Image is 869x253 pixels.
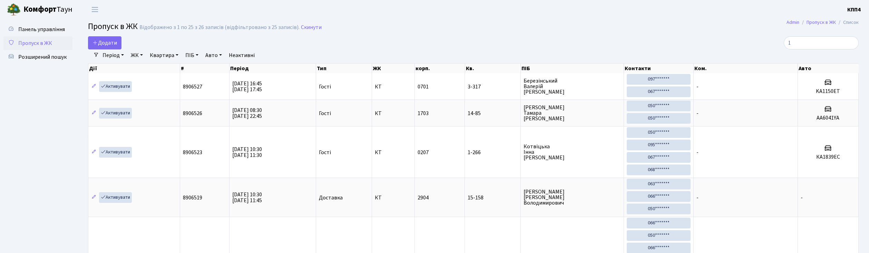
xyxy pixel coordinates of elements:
[624,64,694,73] th: Контакти
[183,110,202,117] span: 8906526
[847,6,861,14] a: КПП4
[3,36,72,50] a: Пропуск в ЖК
[524,144,621,160] span: Котвіцька Інна [PERSON_NAME]
[99,147,132,158] a: Активувати
[524,189,621,206] span: [PERSON_NAME] [PERSON_NAME] Володимирович
[784,36,859,49] input: Пошук...
[183,194,202,202] span: 8906519
[418,194,429,202] span: 2904
[418,149,429,156] span: 0207
[232,146,262,159] span: [DATE] 10:30 [DATE] 11:30
[18,53,67,61] span: Розширений пошук
[468,111,517,116] span: 14-85
[372,64,415,73] th: ЖК
[319,111,331,116] span: Гості
[524,105,621,121] span: [PERSON_NAME] Тамара [PERSON_NAME]
[776,15,869,30] nav: breadcrumb
[524,78,621,95] span: Березінський Валерій [PERSON_NAME]
[375,111,412,116] span: КТ
[180,64,230,73] th: #
[521,64,624,73] th: ПІБ
[468,150,517,155] span: 1-266
[147,49,181,61] a: Квартира
[696,83,699,91] span: -
[99,108,132,119] a: Активувати
[418,110,429,117] span: 1703
[183,149,202,156] span: 8906523
[807,19,836,26] a: Пропуск в ЖК
[798,64,859,73] th: Авто
[232,80,262,93] span: [DATE] 16:45 [DATE] 17:45
[86,4,104,15] button: Переключити навігацію
[23,4,57,15] b: Комфорт
[465,64,521,73] th: Кв.
[183,83,202,91] span: 8906527
[375,84,412,90] span: КТ
[100,49,127,61] a: Період
[696,149,699,156] span: -
[18,26,65,33] span: Панель управління
[232,106,262,120] span: [DATE] 08:30 [DATE] 22:45
[468,195,517,200] span: 15-158
[18,39,52,47] span: Пропуск в ЖК
[23,4,72,16] span: Таун
[183,49,201,61] a: ПІБ
[801,154,856,160] h5: КА1839ЕС
[836,19,859,26] li: Список
[468,84,517,90] span: 3-317
[99,192,132,203] a: Активувати
[230,64,316,73] th: Період
[128,49,146,61] a: ЖК
[226,49,257,61] a: Неактивні
[88,64,180,73] th: Дії
[375,150,412,155] span: КТ
[787,19,799,26] a: Admin
[99,81,132,92] a: Активувати
[3,22,72,36] a: Панель управління
[696,194,699,202] span: -
[88,36,121,49] a: Додати
[801,115,856,121] h5: АA6041YA
[232,191,262,204] span: [DATE] 10:30 [DATE] 11:45
[3,50,72,64] a: Розширений пошук
[801,88,856,95] h5: KA1150ET
[696,110,699,117] span: -
[319,84,331,90] span: Гості
[375,195,412,200] span: КТ
[319,195,343,200] span: Доставка
[92,39,117,47] span: Додати
[319,150,331,155] span: Гості
[203,49,225,61] a: Авто
[301,24,322,31] a: Скинути
[415,64,465,73] th: корп.
[418,83,429,91] span: 0701
[694,64,798,73] th: Ком.
[7,3,21,17] img: logo.png
[316,64,372,73] th: Тип
[139,24,300,31] div: Відображено з 1 по 25 з 26 записів (відфільтровано з 25 записів).
[88,20,138,32] span: Пропуск в ЖК
[801,194,803,202] span: -
[847,6,861,13] b: КПП4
